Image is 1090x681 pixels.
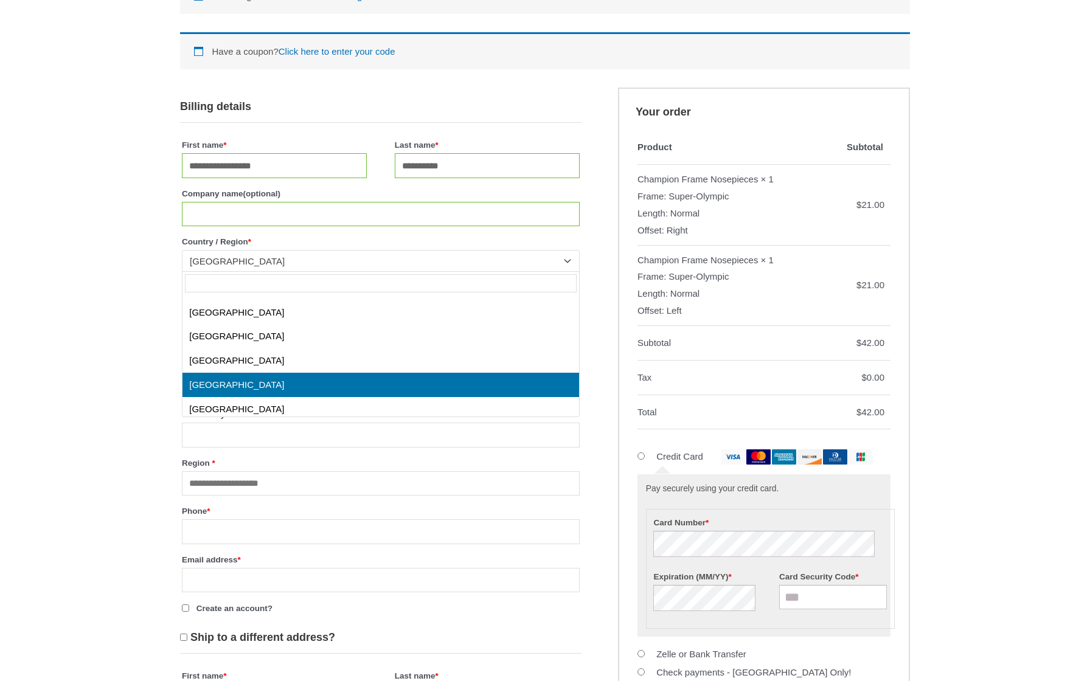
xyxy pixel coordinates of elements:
p: Right [637,222,839,239]
input: Create an account? [182,604,189,612]
img: discover [797,449,822,465]
span: Ship to a different address? [190,631,335,643]
li: [GEOGRAPHIC_DATA] [182,348,579,373]
li: [GEOGRAPHIC_DATA] [182,373,579,397]
span: Country / Region [182,250,580,272]
th: Total [637,395,845,430]
p: Pay securely using your credit card. [646,483,882,496]
img: dinersclub [823,449,847,465]
img: amex [772,449,796,465]
span: $ [856,280,861,290]
p: Super-Olympic [637,268,839,285]
span: $ [856,199,861,210]
label: Expiration (MM/YY) [653,569,761,585]
h3: Billing details [180,88,581,123]
bdi: 42.00 [856,407,884,417]
label: Email address [182,551,580,568]
th: Subtotal [845,130,890,165]
span: $ [856,407,861,417]
a: Enter your coupon code [279,46,395,57]
img: visa [721,449,745,465]
bdi: 42.00 [856,337,884,348]
p: Super-Olympic [637,188,839,205]
dt: Frame: [637,188,667,205]
dt: Length: [637,205,668,222]
span: $ [856,337,861,348]
fieldset: Payment Info [646,509,895,629]
p: Normal [637,205,839,222]
dt: Length: [637,285,668,302]
label: Credit Card [656,451,873,461]
dt: Frame: [637,268,667,285]
p: Normal [637,285,839,302]
dt: Offset: [637,222,664,239]
label: Check payments - [GEOGRAPHIC_DATA] Only! [656,667,851,677]
bdi: 21.00 [856,280,884,290]
label: Zelle or Bank Transfer [656,649,746,659]
div: Have a coupon? [180,32,910,69]
label: Company name [182,185,580,202]
strong: × 1 [761,171,774,188]
th: Subtotal [637,326,845,361]
div: Champion Frame Nosepieces [637,252,758,269]
h3: Your order [618,88,910,130]
li: [GEOGRAPHIC_DATA] [182,324,579,348]
label: Card Number [653,514,887,531]
label: First name [182,137,367,153]
label: Card Security Code [779,569,887,585]
li: [GEOGRAPHIC_DATA] [182,300,579,325]
dt: Offset: [637,302,664,319]
th: Product [637,130,845,165]
bdi: 0.00 [861,372,884,382]
p: Left [637,302,839,319]
img: jcb [849,449,873,465]
span: $ [861,372,866,382]
img: mastercard [746,449,771,465]
span: Create an account? [196,604,272,613]
span: (optional) [243,189,280,198]
th: Tax [637,361,845,395]
label: Last name [395,137,580,153]
span: Denmark [190,255,561,268]
label: Country / Region [182,233,580,250]
li: [GEOGRAPHIC_DATA] [182,397,579,421]
bdi: 21.00 [856,199,884,210]
div: Champion Frame Nosepieces [637,171,758,188]
input: Ship to a different address? [180,634,187,641]
label: Phone [182,503,580,519]
strong: × 1 [761,252,774,269]
label: Region [182,455,580,471]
